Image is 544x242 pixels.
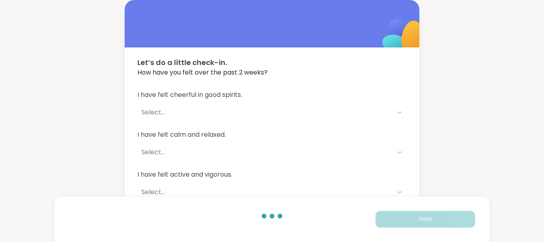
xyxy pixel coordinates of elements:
[141,148,388,157] div: Select...
[137,170,407,179] span: I have felt active and vigorous.
[376,211,475,228] button: Finish
[137,90,407,100] span: I have felt cheerful in good spirits.
[137,57,407,68] span: Let’s do a little check-in.
[141,187,388,197] div: Select...
[137,68,407,77] span: How have you felt over the past 2 weeks?
[419,216,432,223] span: Finish
[137,130,407,140] span: I have felt calm and relaxed.
[141,108,388,117] div: Select...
